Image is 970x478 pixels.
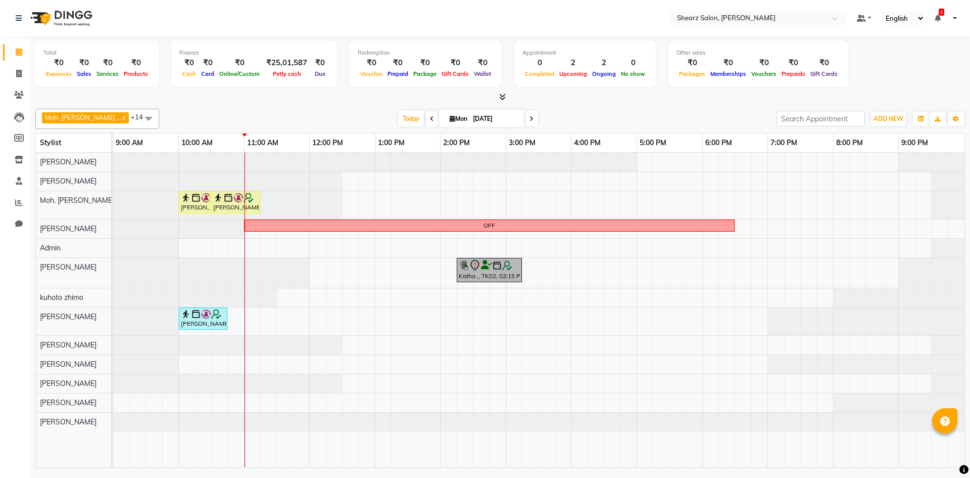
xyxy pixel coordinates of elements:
[270,70,304,77] span: Petty cash
[43,70,74,77] span: Expenses
[385,70,411,77] span: Prepaid
[26,4,95,32] img: logo
[180,309,226,328] div: [PERSON_NAME], TK03, 10:00 AM-10:45 AM, Sr. men hair cut
[311,57,329,69] div: ₹0
[180,193,210,212] div: [PERSON_NAME], TK01, 10:00 AM-10:30 AM, [PERSON_NAME] crafting
[385,57,411,69] div: ₹0
[557,70,590,77] span: Upcoming
[375,136,407,150] a: 1:00 PM
[439,70,471,77] span: Gift Cards
[590,57,618,69] div: 2
[470,111,520,126] input: 2025-09-01
[358,70,385,77] span: Voucher
[121,70,151,77] span: Products
[217,70,262,77] span: Online/Custom
[522,57,557,69] div: 0
[458,259,521,281] div: Katha ., TK02, 02:15 PM-03:15 PM, Cirepil Roll On Wax
[779,57,808,69] div: ₹0
[676,70,708,77] span: Packages
[74,70,94,77] span: Sales
[358,57,385,69] div: ₹0
[708,70,749,77] span: Memberships
[40,243,61,252] span: Admin
[471,70,494,77] span: Wallet
[471,57,494,69] div: ₹0
[40,379,96,388] span: [PERSON_NAME]
[557,57,590,69] div: 2
[121,57,151,69] div: ₹0
[40,263,96,272] span: [PERSON_NAME]
[179,49,329,57] div: Finance
[522,70,557,77] span: Completed
[871,112,906,126] button: ADD NEW
[399,111,424,126] span: Today
[708,57,749,69] div: ₹0
[808,57,840,69] div: ₹0
[571,136,603,150] a: 4:00 PM
[899,136,931,150] a: 9:00 PM
[637,136,669,150] a: 5:00 PM
[179,70,199,77] span: Cash
[939,9,944,16] span: 3
[777,111,865,126] input: Search Appointment
[834,136,865,150] a: 8:00 PM
[40,360,96,369] span: [PERSON_NAME]
[131,113,151,121] span: +14
[439,57,471,69] div: ₹0
[94,70,121,77] span: Services
[40,196,121,205] span: Moh. [PERSON_NAME] ...
[618,57,648,69] div: 0
[113,136,145,150] a: 9:00 AM
[411,57,439,69] div: ₹0
[447,115,470,122] span: Mon
[928,438,960,468] iframe: chat widget
[121,113,126,121] a: x
[676,57,708,69] div: ₹0
[212,193,259,212] div: [PERSON_NAME], TK01, 10:30 AM-11:15 AM, [PERSON_NAME] color
[935,14,941,23] a: 3
[874,115,903,122] span: ADD NEW
[40,177,96,186] span: [PERSON_NAME]
[358,49,494,57] div: Redemption
[310,136,346,150] a: 12:00 PM
[40,293,83,302] span: kuhoto zhimo
[262,57,311,69] div: ₹25,01,587
[245,136,281,150] a: 11:00 AM
[590,70,618,77] span: Ongoing
[179,57,199,69] div: ₹0
[618,70,648,77] span: No show
[441,136,472,150] a: 2:00 PM
[40,224,96,233] span: [PERSON_NAME]
[749,70,779,77] span: Vouchers
[779,70,808,77] span: Prepaids
[199,70,217,77] span: Card
[43,57,74,69] div: ₹0
[179,136,215,150] a: 10:00 AM
[40,417,96,426] span: [PERSON_NAME]
[199,57,217,69] div: ₹0
[74,57,94,69] div: ₹0
[312,70,328,77] span: Due
[40,157,96,166] span: [PERSON_NAME]
[808,70,840,77] span: Gift Cards
[217,57,262,69] div: ₹0
[43,49,151,57] div: Total
[40,138,61,147] span: Stylist
[45,113,121,121] span: Moh. [PERSON_NAME] ...
[483,221,495,230] div: OFF
[94,57,121,69] div: ₹0
[768,136,800,150] a: 7:00 PM
[522,49,648,57] div: Appointment
[411,70,439,77] span: Package
[749,57,779,69] div: ₹0
[506,136,538,150] a: 3:00 PM
[703,136,735,150] a: 6:00 PM
[40,312,96,321] span: [PERSON_NAME]
[40,398,96,407] span: [PERSON_NAME]
[40,340,96,350] span: [PERSON_NAME]
[676,49,840,57] div: Other sales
